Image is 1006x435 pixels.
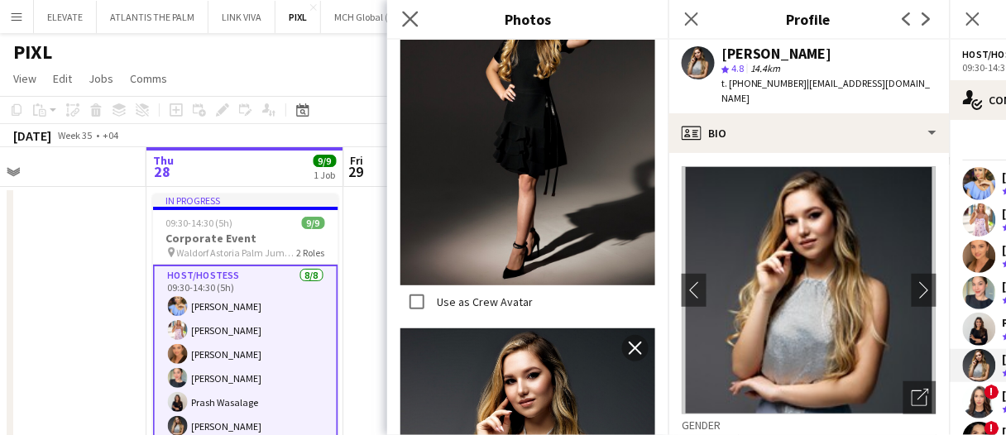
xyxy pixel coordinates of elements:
[103,129,118,141] div: +04
[177,246,297,259] span: Waldorf Astoria Palm Jumeirah
[151,162,174,181] span: 28
[97,1,208,33] button: ATLANTIS THE PALM
[297,246,325,259] span: 2 Roles
[302,217,325,229] span: 9/9
[153,194,338,207] div: In progress
[13,71,36,86] span: View
[903,381,937,414] div: Open photos pop-in
[123,68,174,89] a: Comms
[13,127,51,144] div: [DATE]
[153,153,174,168] span: Thu
[721,77,931,104] span: | [EMAIL_ADDRESS][DOMAIN_NAME]
[984,385,999,399] span: !
[13,40,52,65] h1: PIXL
[153,231,338,246] h3: Corporate Event
[53,71,72,86] span: Edit
[321,1,625,33] button: MCH Global (EXPOMOBILIA MCH GLOBAL ME LIVE MARKETING LLC)
[46,68,79,89] a: Edit
[721,77,807,89] span: t. [PHONE_NUMBER]
[7,68,43,89] a: View
[275,1,321,33] button: PIXL
[314,169,336,181] div: 1 Job
[130,71,167,86] span: Comms
[731,62,744,74] span: 4.8
[668,113,950,153] div: Bio
[82,68,120,89] a: Jobs
[314,155,337,167] span: 9/9
[387,8,668,30] h3: Photos
[166,217,233,229] span: 09:30-14:30 (5h)
[721,46,832,61] div: [PERSON_NAME]
[351,153,364,168] span: Fri
[434,294,533,309] label: Use as Crew Avatar
[34,1,97,33] button: ELEVATE
[682,166,937,414] img: Crew avatar or photo
[747,62,784,74] span: 14.4km
[682,418,937,433] h3: Gender
[89,71,113,86] span: Jobs
[348,162,364,181] span: 29
[208,1,275,33] button: LINK VIVA
[668,8,950,30] h3: Profile
[55,129,96,141] span: Week 35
